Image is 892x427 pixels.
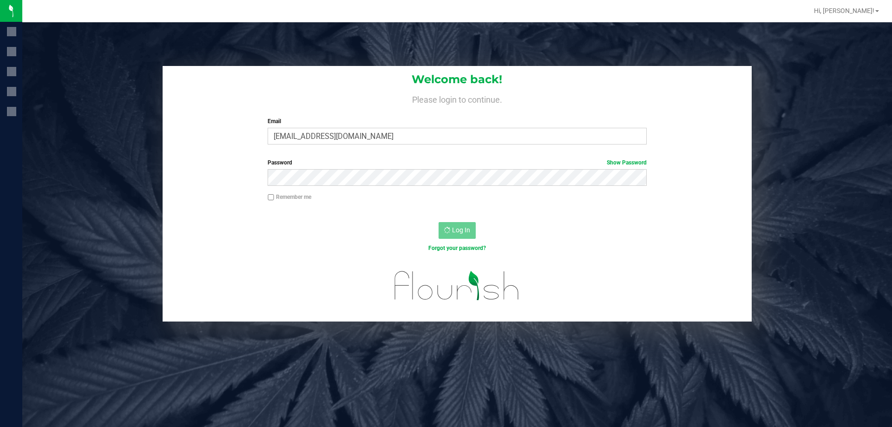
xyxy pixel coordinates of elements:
[268,159,292,166] span: Password
[268,193,311,201] label: Remember me
[268,194,274,201] input: Remember me
[163,73,752,85] h1: Welcome back!
[607,159,647,166] a: Show Password
[814,7,874,14] span: Hi, [PERSON_NAME]!
[439,222,476,239] button: Log In
[268,117,646,125] label: Email
[163,93,752,104] h4: Please login to continue.
[452,226,470,234] span: Log In
[383,262,531,309] img: flourish_logo.svg
[428,245,486,251] a: Forgot your password?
